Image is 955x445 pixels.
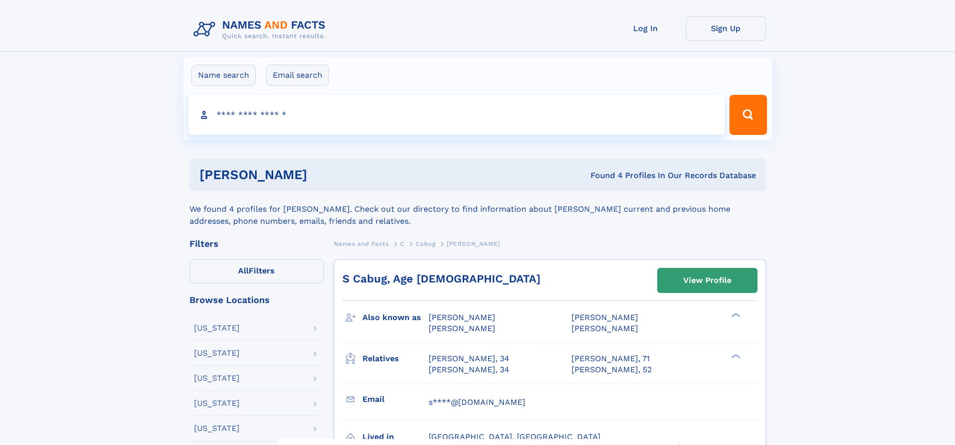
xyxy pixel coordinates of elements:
[266,65,329,86] label: Email search
[429,324,495,333] span: [PERSON_NAME]
[400,240,405,247] span: C
[238,266,249,275] span: All
[192,65,256,86] label: Name search
[683,269,731,292] div: View Profile
[658,268,757,292] a: View Profile
[429,353,509,364] a: [PERSON_NAME], 34
[194,374,240,382] div: [US_STATE]
[194,324,240,332] div: [US_STATE]
[729,353,741,359] div: ❯
[194,349,240,357] div: [US_STATE]
[686,16,766,41] a: Sign Up
[416,237,435,250] a: Cabug
[189,295,324,305] div: Browse Locations
[188,95,725,135] input: search input
[342,272,540,285] a: S Cabug, Age [DEMOGRAPHIC_DATA]
[194,424,240,432] div: [US_STATE]
[362,350,429,367] h3: Relatives
[334,237,389,250] a: Names and Facts
[362,391,429,408] h3: Email
[571,324,638,333] span: [PERSON_NAME]
[447,240,500,247] span: [PERSON_NAME]
[416,240,435,247] span: Cabug
[194,399,240,407] div: [US_STATE]
[429,432,601,441] span: [GEOGRAPHIC_DATA], [GEOGRAPHIC_DATA]
[362,309,429,326] h3: Also known as
[606,16,686,41] a: Log In
[189,239,324,248] div: Filters
[189,259,324,283] label: Filters
[729,312,741,319] div: ❯
[429,364,509,375] a: [PERSON_NAME], 34
[200,169,449,181] h1: [PERSON_NAME]
[571,313,638,322] span: [PERSON_NAME]
[189,191,766,227] div: We found 4 profiles for [PERSON_NAME]. Check out our directory to find information about [PERSON_...
[571,353,650,364] a: [PERSON_NAME], 71
[189,16,334,43] img: Logo Names and Facts
[571,364,652,375] a: [PERSON_NAME], 52
[729,95,767,135] button: Search Button
[429,313,495,322] span: [PERSON_NAME]
[449,170,756,181] div: Found 4 Profiles In Our Records Database
[400,237,405,250] a: C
